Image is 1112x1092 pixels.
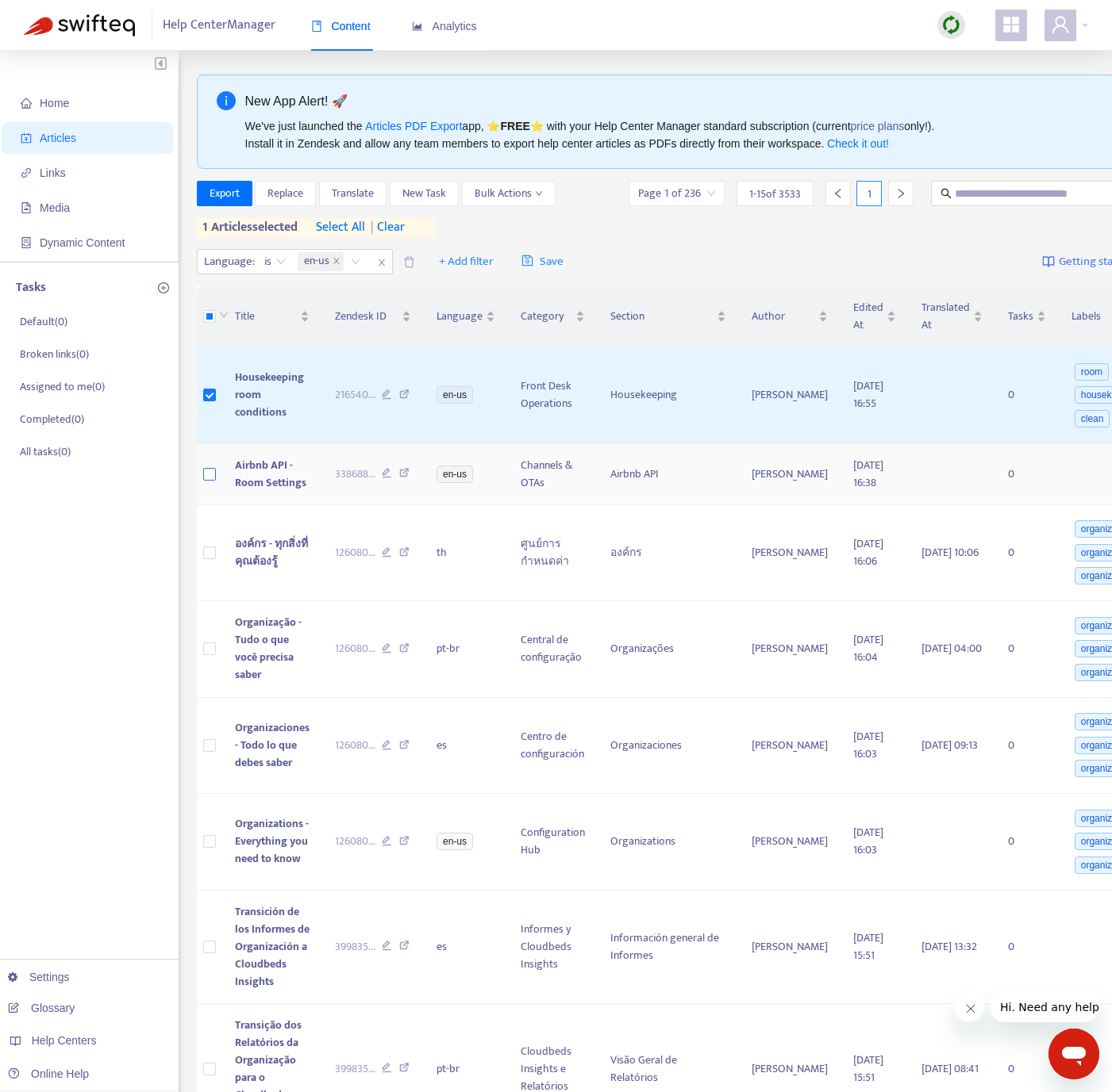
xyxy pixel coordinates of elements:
[371,253,392,272] span: close
[21,132,32,144] span: account-book
[598,698,739,795] td: Organizaciones
[853,929,883,964] span: [DATE] 15:51
[475,185,543,202] span: Bulk Actions
[40,236,125,249] span: Dynamic Content
[403,256,415,268] span: delete
[598,794,739,891] td: Organizations
[424,505,508,602] td: th
[598,505,739,602] td: องค์กร
[841,286,909,347] th: Edited At
[995,698,1059,795] td: 0
[508,505,598,602] td: ศูนย์การกำหนดค่า
[749,186,801,202] span: 1 - 15 of 3533
[8,1002,75,1014] a: Glossary
[235,535,308,570] span: องค์กร - ทุกสิ่งที่คุณต้องรู้
[508,794,598,891] td: Configuration Hub
[437,833,473,850] span: en-us
[402,185,446,202] span: New Task
[335,640,375,657] span: 126080 ...
[335,308,399,325] span: Zendesk ID
[255,181,316,206] button: Replace
[322,286,425,347] th: Zendesk ID
[21,237,32,248] span: container
[521,252,564,271] span: Save
[235,308,297,325] span: Title
[40,167,66,179] span: Links
[365,120,462,132] a: Articles PDF Export
[8,1067,89,1080] a: Online Help
[267,185,303,202] span: Replace
[20,443,71,460] p: All tasks ( 0 )
[424,698,508,795] td: es
[20,411,84,427] p: Completed ( 0 )
[521,308,572,325] span: Category
[235,814,309,868] span: Organizations - Everything you need to know
[922,639,982,657] span: [DATE] 04:00
[437,308,483,325] span: Language
[20,313,67,330] p: Default ( 0 )
[20,378,105,395] p: Assigned to me ( 0 )
[158,282,169,293] span: plus-circle
[922,1059,979,1078] span: [DATE] 08:41
[20,346,89,362] p: Broken links ( 0 )
[462,181,556,206] button: Bulk Actionsdown
[995,891,1059,1004] td: 0
[8,971,70,983] a: Settings
[1051,15,1070,34] span: user
[40,132,76,144] span: Articles
[424,891,508,1004] td: es
[439,252,494,271] span: + Add filter
[335,938,375,956] span: 399835 ...
[304,252,329,271] span: en-us
[909,286,995,347] th: Translated At
[24,14,135,36] img: Swifteq
[853,1051,883,1086] span: [DATE] 15:51
[332,185,374,202] span: Translate
[995,601,1059,698] td: 0
[853,727,883,763] span: [DATE] 16:03
[219,310,229,320] span: down
[739,698,841,795] td: [PERSON_NAME]
[508,891,598,1004] td: Informes y Cloudbeds Insights
[437,466,473,483] span: en-us
[895,188,906,199] span: right
[941,188,952,199] span: search
[521,255,533,266] span: save
[922,299,970,334] span: Translated At
[197,181,252,206] button: Export
[995,505,1059,602] td: 0
[235,456,306,492] span: Airbnb API - Room Settings
[1042,255,1055,268] img: image-link
[510,249,575,274] button: saveSave
[739,891,841,1004] td: [PERSON_NAME]
[21,167,32,178] span: link
[1075,363,1109,381] span: room
[739,347,841,444] td: [PERSON_NAME]
[210,185,240,202] span: Export
[163,10,275,40] span: Help Center Manager
[598,601,739,698] td: Organizações
[922,736,978,754] span: [DATE] 09:13
[1002,15,1021,34] span: appstore
[851,120,905,132] a: price plans
[316,218,365,237] span: select all
[995,444,1059,505] td: 0
[853,630,883,666] span: [DATE] 16:04
[235,718,310,772] span: Organizaciones - Todo lo que debes saber
[853,377,883,412] span: [DATE] 16:55
[217,91,236,110] span: info-circle
[922,543,979,561] span: [DATE] 10:06
[508,444,598,505] td: Channels & OTAs
[424,601,508,698] td: pt-br
[995,347,1059,444] td: 0
[21,202,32,213] span: file-image
[833,188,844,199] span: left
[412,20,477,33] span: Analytics
[222,286,322,347] th: Title
[739,286,841,347] th: Author
[298,252,344,271] span: en-us
[508,286,598,347] th: Category
[598,286,739,347] th: Section
[371,216,374,238] span: |
[598,891,739,1004] td: Información general de Informes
